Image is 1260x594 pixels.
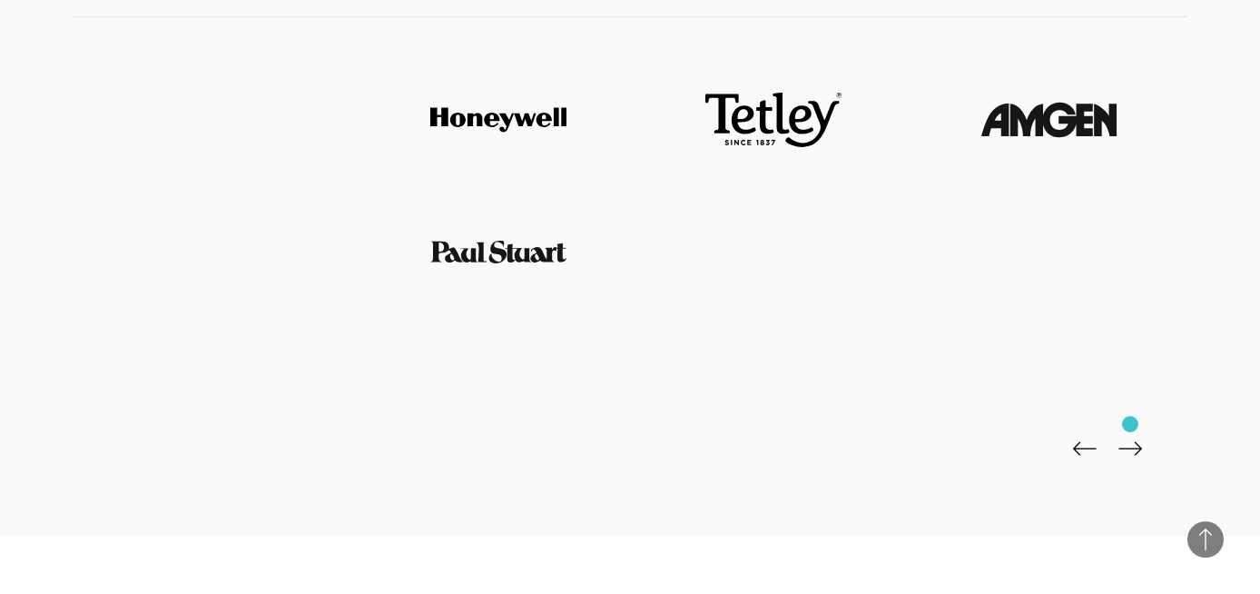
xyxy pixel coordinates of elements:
[705,90,842,149] img: Tetley
[1073,441,1097,456] img: page-back-black.png
[1187,521,1224,558] button: Back to Top
[430,223,566,282] img: Paul Stuart
[981,90,1117,149] img: Amgen
[430,90,566,149] img: Honeywell
[1118,441,1142,456] img: page-next-black.png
